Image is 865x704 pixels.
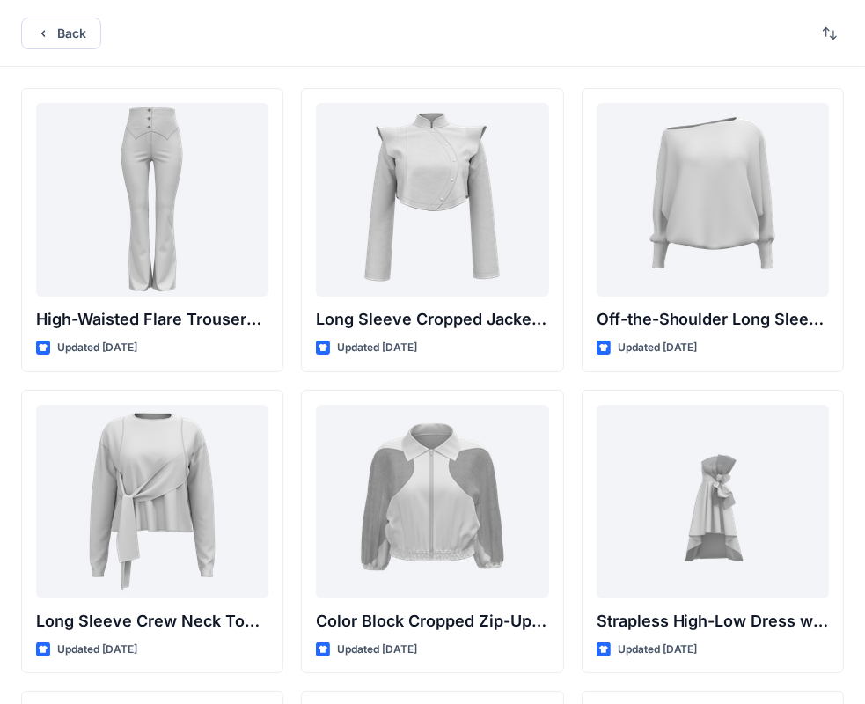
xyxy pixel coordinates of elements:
a: Off-the-Shoulder Long Sleeve Top [597,103,829,297]
p: Updated [DATE] [337,641,417,659]
p: Updated [DATE] [618,339,698,357]
p: Off-the-Shoulder Long Sleeve Top [597,307,829,332]
p: Updated [DATE] [618,641,698,659]
p: Color Block Cropped Zip-Up Jacket with Sheer Sleeves [316,609,548,634]
a: Color Block Cropped Zip-Up Jacket with Sheer Sleeves [316,405,548,598]
button: Back [21,18,101,49]
a: High-Waisted Flare Trousers with Button Detail [36,103,268,297]
p: Strapless High-Low Dress with Side Bow Detail [597,609,829,634]
p: Long Sleeve Cropped Jacket with Mandarin Collar and Shoulder Detail [316,307,548,332]
p: High-Waisted Flare Trousers with Button Detail [36,307,268,332]
a: Long Sleeve Cropped Jacket with Mandarin Collar and Shoulder Detail [316,103,548,297]
a: Long Sleeve Crew Neck Top with Asymmetrical Tie Detail [36,405,268,598]
p: Updated [DATE] [57,339,137,357]
p: Updated [DATE] [337,339,417,357]
p: Long Sleeve Crew Neck Top with Asymmetrical Tie Detail [36,609,268,634]
a: Strapless High-Low Dress with Side Bow Detail [597,405,829,598]
p: Updated [DATE] [57,641,137,659]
